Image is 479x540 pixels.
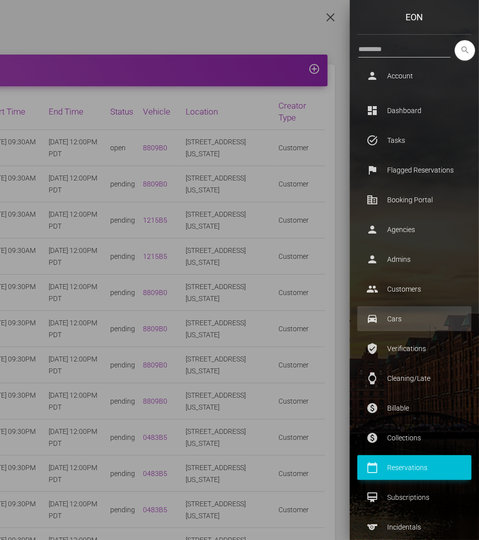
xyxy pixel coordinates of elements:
p: Tasks [365,133,464,148]
p: Flagged Reservations [365,163,464,178]
p: Subscriptions [365,490,464,505]
p: Billable [365,401,464,416]
a: calendar_today Reservations [357,455,472,480]
p: Booking Portal [365,192,464,207]
button: search [455,40,475,60]
a: paid Billable [357,396,472,420]
a: dashboard Dashboard [357,98,472,123]
a: Eon [350,7,479,27]
a: corporate_fare Booking Portal [357,187,472,212]
a: drive_eta Cars [357,306,472,331]
p: Dashboard [365,103,464,118]
a: sports Incidentals [357,515,472,540]
p: Verifications [365,341,464,356]
a: person Admins [357,247,472,272]
p: Agencies [365,222,464,237]
p: Account [365,68,464,83]
p: Cars [365,311,464,326]
a: people Customers [357,277,472,301]
p: Collections [365,430,464,445]
a: person Account [357,63,472,88]
a: verified_user Verifications [357,336,472,361]
p: Incidentals [365,520,464,535]
a: paid Collections [357,425,472,450]
p: Cleaning/Late [365,371,464,386]
p: Reservations [365,460,464,475]
p: Customers [365,282,464,297]
a: flag Flagged Reservations [357,158,472,182]
p: Admins [365,252,464,267]
a: watch Cleaning/Late [357,366,472,391]
a: task_alt Tasks [357,128,472,153]
a: card_membership Subscriptions [357,485,472,510]
a: person Agencies [357,217,472,242]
